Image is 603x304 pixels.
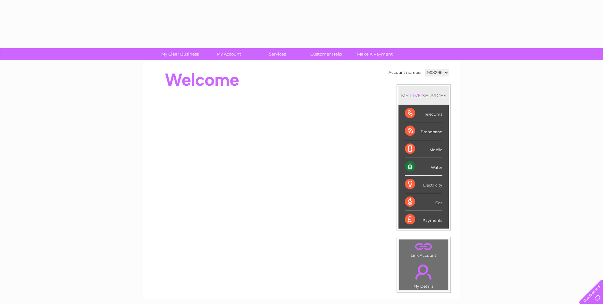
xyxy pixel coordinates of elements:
[398,86,449,105] div: MY SERVICES
[405,105,442,122] div: Telecoms
[154,48,206,60] a: My Clear Business
[300,48,353,60] a: Customer Help
[401,241,447,252] a: .
[399,259,448,291] td: My Details
[399,239,448,259] td: Link Account
[405,158,442,176] div: Water
[387,67,423,78] td: Account number
[202,48,255,60] a: My Account
[251,48,304,60] a: Services
[409,92,422,99] div: LIVE
[405,140,442,158] div: Mobile
[405,211,442,228] div: Payments
[401,261,447,283] a: .
[405,176,442,193] div: Electricity
[405,122,442,140] div: Broadband
[405,193,442,211] div: Gas
[348,48,401,60] a: Make A Payment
